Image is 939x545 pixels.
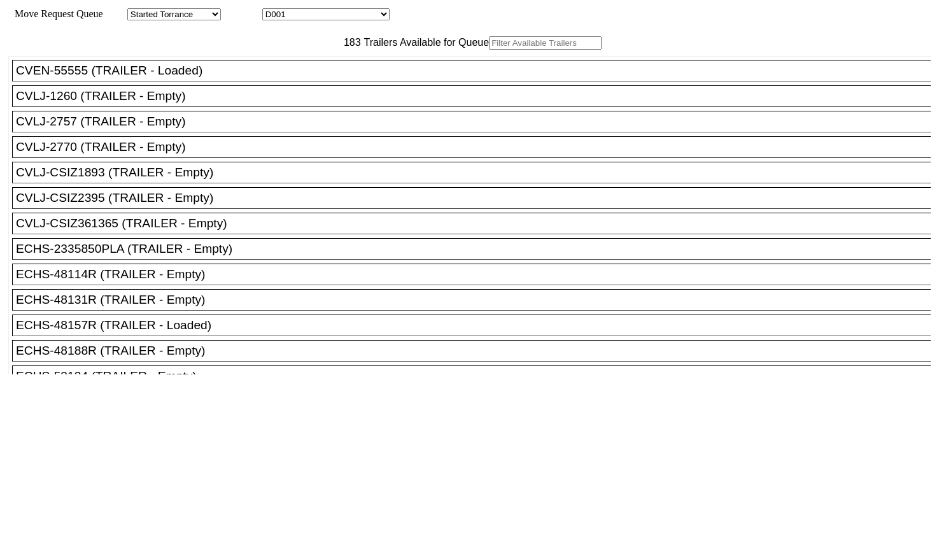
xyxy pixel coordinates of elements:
div: ECHS-2335850PLA (TRAILER - Empty) [16,242,938,256]
span: Area [105,8,125,19]
div: ECHS-48114R (TRAILER - Empty) [16,267,938,281]
span: 183 [337,37,361,48]
span: Move Request Queue [8,8,103,19]
div: ECHS-48157R (TRAILER - Loaded) [16,318,938,332]
div: CVLJ-2757 (TRAILER - Empty) [16,115,938,129]
div: ECHS-48131R (TRAILER - Empty) [16,293,938,307]
div: CVLJ-CSIZ1893 (TRAILER - Empty) [16,166,938,180]
div: CVLJ-CSIZ361365 (TRAILER - Empty) [16,216,938,230]
input: Filter Available Trailers [489,36,602,50]
div: ECHS-53134 (TRAILER - Empty) [16,369,938,383]
span: Location [223,8,260,19]
div: ECHS-48188R (TRAILER - Empty) [16,344,938,358]
div: CVLJ-1260 (TRAILER - Empty) [16,89,938,103]
div: CVLJ-CSIZ2395 (TRAILER - Empty) [16,191,938,205]
div: CVEN-55555 (TRAILER - Loaded) [16,64,938,78]
span: Trailers Available for Queue [361,37,490,48]
div: CVLJ-2770 (TRAILER - Empty) [16,140,938,154]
